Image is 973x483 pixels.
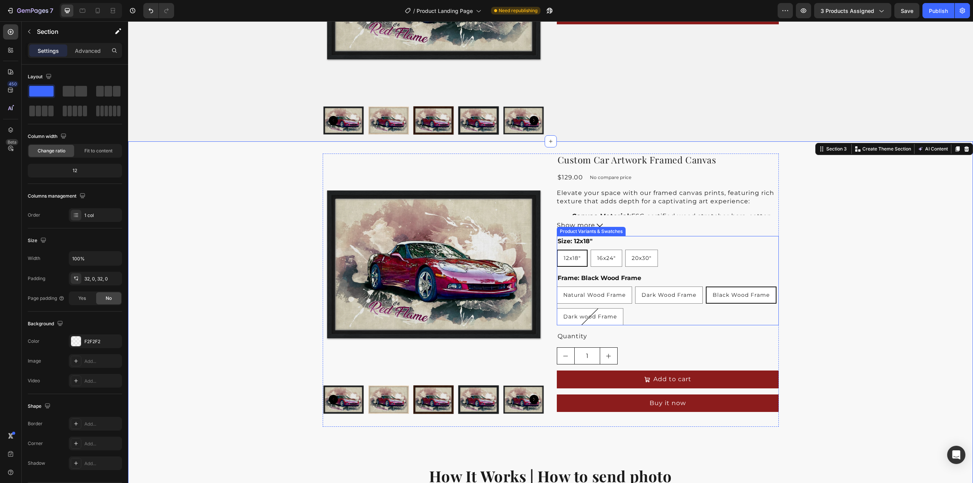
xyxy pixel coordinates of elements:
button: Add to cart [429,349,651,367]
div: Buy it now [521,378,558,386]
p: Advanced [75,47,101,55]
div: Layout [28,72,53,82]
span: Yes [78,295,86,302]
span: Black Wood Frame [585,270,642,277]
button: Carousel Next Arrow [401,95,410,104]
div: Add to cart [525,354,563,362]
span: Fit to content [84,147,113,154]
div: Video [28,377,40,384]
button: increment [472,326,489,343]
span: No [106,295,112,302]
span: Show more [429,200,467,208]
div: Order [28,212,40,219]
div: 450 [7,81,18,87]
div: 32, 0, 32, 0 [84,276,120,282]
img: 7a2aa4d6-ed68-4712-91ac-844a89d2dc6f [194,357,236,399]
div: Columns management [28,191,87,201]
h2: Custom Car Artwork Framed Canvas [429,132,651,145]
div: Beta [6,139,18,145]
img: f2a685d4-af23-451c-9981-3f3e75a3b001 [239,78,281,120]
span: Save [901,8,913,14]
div: Add... [84,460,120,467]
span: Dark Wood Frame [513,270,568,277]
div: Background [28,319,65,329]
span: Change ratio [38,147,65,154]
iframe: Design area [128,21,973,483]
span: 16x24″ [469,233,488,240]
strong: Canvas Material: [444,191,503,198]
img: c75a5726-1b85-439e-988e-dbd3433baa05 [284,357,326,399]
span: Natural Wood Frame [435,270,498,277]
span: Need republishing [499,7,537,14]
div: F2F2F2 [84,338,120,345]
div: Publish [929,7,948,15]
button: 7 [3,3,57,18]
li: FSC-certified wood stretcher bars, cotton-polyester blend (300-350gsm, 350-400 microns). [444,191,651,199]
span: Dark wood Frame [435,292,489,299]
div: Product Variants & Swatches [430,207,496,214]
input: quantity [446,326,472,343]
div: 1 col [84,212,120,219]
input: Auto [69,252,122,265]
div: $129.00 [429,151,456,161]
p: Create Theme Section [734,124,783,131]
button: decrement [429,326,446,343]
legend: Size: 12x18″ [429,215,465,225]
button: AI Content [788,123,821,132]
img: c75a5726-1b85-439e-988e-dbd3433baa05 [284,78,326,120]
button: Carousel Back Arrow [201,95,210,104]
p: No compare price [462,154,503,158]
button: Carousel Next Arrow [401,374,410,383]
button: Show more [429,200,651,208]
div: Quantity [429,310,651,320]
div: Width [28,255,40,262]
button: Buy it now [429,373,651,391]
div: Image [28,358,41,364]
img: 7a2aa4d6-ed68-4712-91ac-844a89d2dc6f [195,132,417,354]
img: 9b282a01-8f29-49dc-a48d-ff9d62ec1d3c [330,357,371,399]
button: Carousel Back Arrow [201,374,210,383]
div: Add... [84,378,120,385]
span: 20x30″ [504,233,523,240]
img: 7a2aa4d6-ed68-4712-91ac-844a89d2dc6f [194,78,236,120]
div: Add... [84,421,120,428]
legend: Frame: Black Wood Frame [429,252,514,262]
div: Column width [28,131,68,142]
div: Shadow [28,460,45,467]
div: Add... [84,440,120,447]
div: Open Intercom Messenger [947,446,965,464]
div: Add... [84,358,120,365]
p: 7 [50,6,53,15]
button: Save [894,3,919,18]
button: 3 products assigned [814,3,891,18]
p: Settings [38,47,59,55]
p: Section [37,27,99,36]
div: Shape [28,401,52,412]
img: f2a685d4-af23-451c-9981-3f3e75a3b001 [239,357,281,399]
img: 02a35632-28cc-4357-a580-8a7949246535 [374,78,416,120]
div: Padding [28,275,45,282]
span: 12x18″ [436,233,453,240]
img: 02a35632-28cc-4357-a580-8a7949246535 [374,357,416,399]
div: Undo/Redo [143,3,174,18]
span: Product Landing Page [417,7,473,15]
div: Page padding [28,295,65,302]
div: Border [28,420,43,427]
button: Publish [922,3,954,18]
div: Section 3 [697,124,720,131]
div: 12 [29,165,120,176]
div: Color [28,338,40,345]
span: / [413,7,415,15]
div: Size [28,236,48,246]
p: Elevate your space with our framed canvas prints, featuring rich texture that adds depth for a ca... [429,168,646,184]
span: 3 products assigned [821,7,874,15]
img: 9b282a01-8f29-49dc-a48d-ff9d62ec1d3c [330,78,371,120]
div: Corner [28,440,43,447]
